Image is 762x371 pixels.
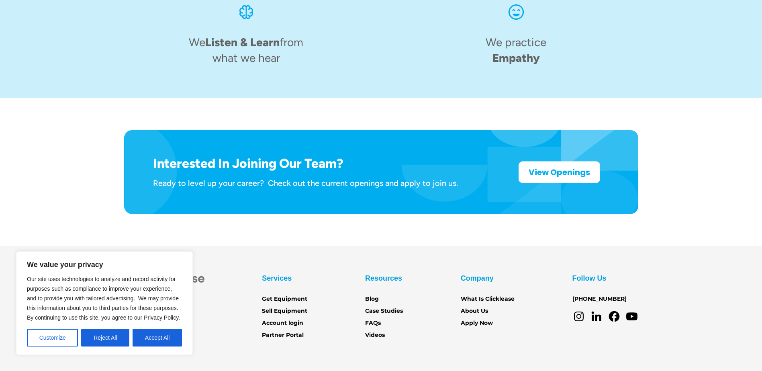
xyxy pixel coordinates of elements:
[153,156,458,171] h1: Interested In Joining Our Team?
[262,331,304,340] a: Partner Portal
[529,167,590,178] strong: View Openings
[461,319,493,328] a: Apply Now
[365,295,379,304] a: Blog
[519,161,600,183] a: View Openings
[365,272,402,285] div: Resources
[262,272,292,285] div: Services
[262,295,307,304] a: Get Equipment
[572,295,627,304] a: [PHONE_NUMBER]
[237,2,256,22] img: An icon of a brain
[365,331,385,340] a: Videos
[365,307,403,316] a: Case Studies
[27,260,182,269] p: We value your privacy
[133,329,182,347] button: Accept All
[262,307,307,316] a: Sell Equipment
[486,35,546,66] h4: We practice
[461,272,494,285] div: Company
[186,35,306,66] h4: We from what we hear
[572,272,607,285] div: Follow Us
[16,251,193,355] div: We value your privacy
[365,319,381,328] a: FAQs
[262,319,303,328] a: Account login
[205,35,280,49] span: Listen & Learn
[153,178,458,188] div: Ready to level up your career? Check out the current openings and apply to join us.
[461,295,515,304] a: What Is Clicklease
[27,329,78,347] button: Customize
[507,2,526,22] img: Smiling face icon
[81,329,129,347] button: Reject All
[492,51,540,65] span: Empathy
[27,276,180,321] span: Our site uses technologies to analyze and record activity for purposes such as compliance to impr...
[461,307,488,316] a: About Us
